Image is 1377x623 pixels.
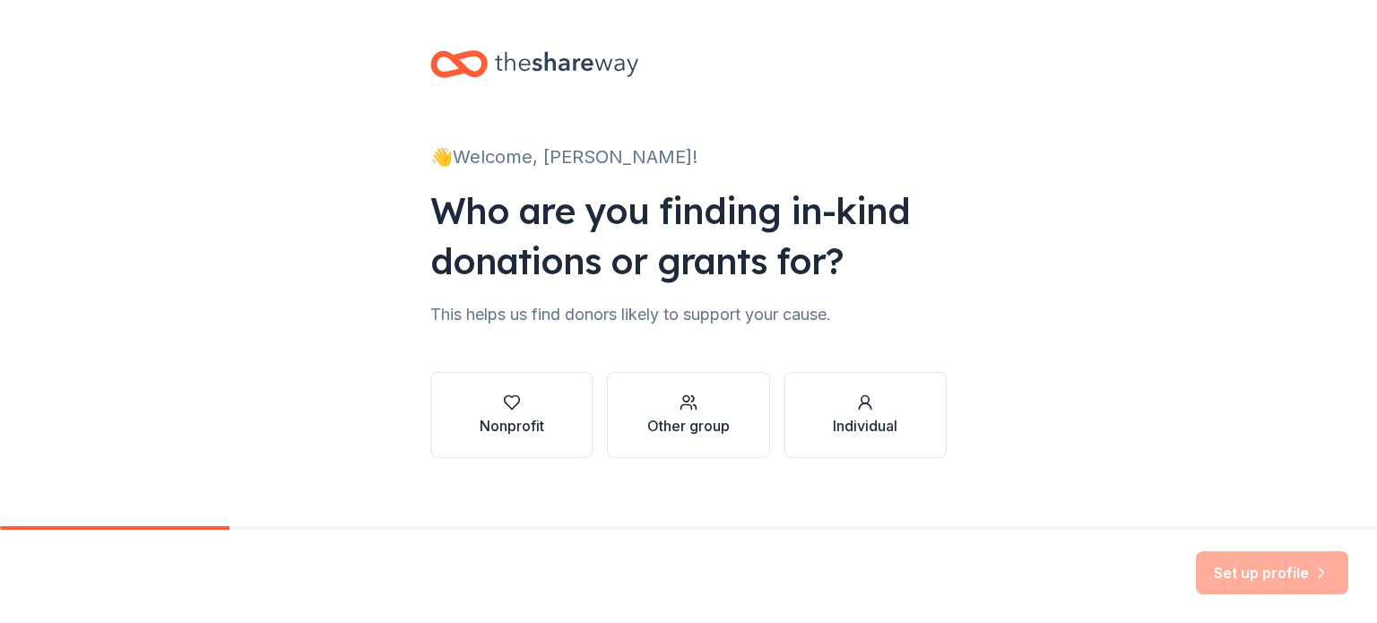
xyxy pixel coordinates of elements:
button: Other group [607,372,769,458]
button: Individual [784,372,947,458]
button: Nonprofit [430,372,593,458]
div: Individual [833,415,897,437]
div: 👋 Welcome, [PERSON_NAME]! [430,143,947,171]
div: Who are you finding in-kind donations or grants for? [430,186,947,286]
div: Other group [647,415,730,437]
div: This helps us find donors likely to support your cause. [430,300,947,329]
div: Nonprofit [480,415,544,437]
